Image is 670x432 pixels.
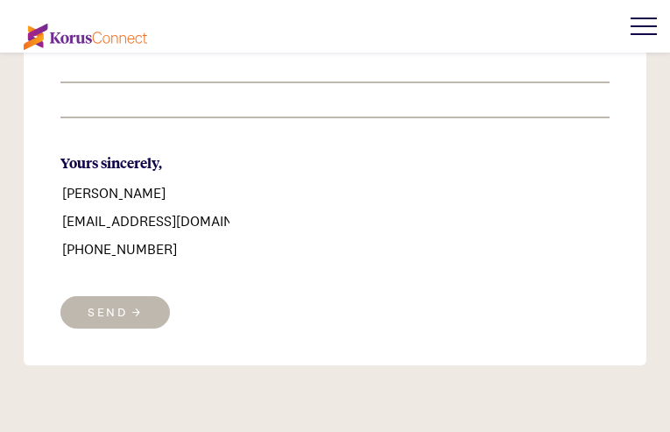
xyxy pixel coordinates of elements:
input: Contact number [60,238,231,261]
button: Send [60,296,170,329]
div: Yours sincerely, [60,153,610,172]
img: korus-connect%2Fc5177985-88d5-491d-9cd7-4a1febad1357_logo.svg [24,24,147,50]
input: Email address* [60,210,231,233]
input: Your name* [60,182,231,205]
